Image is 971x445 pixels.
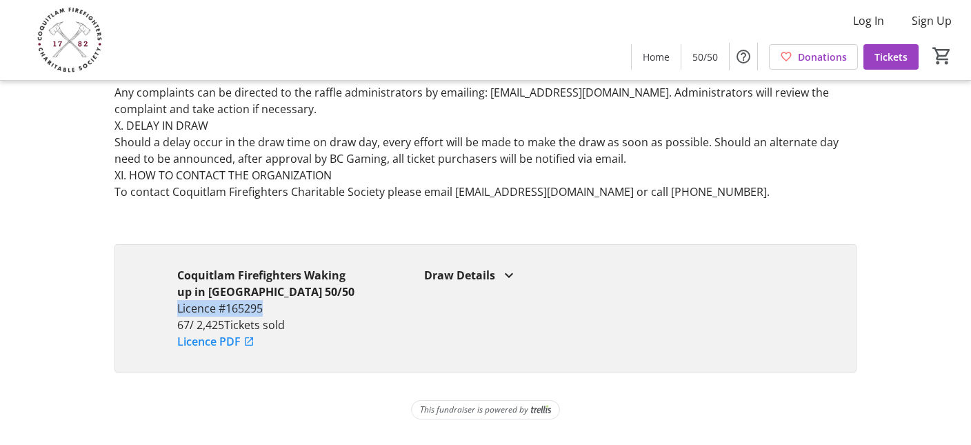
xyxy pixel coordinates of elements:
p: X. DELAY IN DRAW [114,117,857,134]
span: This fundraiser is powered by [420,404,528,416]
button: Sign Up [901,10,963,32]
span: Home [643,50,670,64]
a: Licence PDF [177,333,254,350]
a: Tickets [863,44,919,70]
span: Tickets [874,50,908,64]
a: 50/50 [681,44,729,70]
span: Log In [853,12,884,29]
p: 67 / 2,425 Tickets sold [177,317,363,333]
div: Draw Details [424,267,794,284]
span: Sign Up [912,12,952,29]
p: Licence #165295 [177,300,363,317]
a: Donations [769,44,858,70]
strong: Coquitlam Firefighters Waking up in [GEOGRAPHIC_DATA] 50/50 [177,268,354,299]
img: Coquitlam Firefighters Charitable Society's Logo [8,6,131,75]
p: Any complaints can be directed to the raffle administrators by emailing: [EMAIL_ADDRESS][DOMAIN_N... [114,84,857,117]
img: Trellis Logo [531,405,551,415]
button: Cart [930,43,954,68]
p: XI. HOW TO CONTACT THE ORGANIZATION [114,167,857,184]
button: Log In [842,10,895,32]
button: Help [730,43,757,70]
p: Should a delay occur in the draw time on draw day, every effort will be made to make the draw as ... [114,134,857,167]
span: Donations [798,50,847,64]
a: Home [632,44,681,70]
span: 50/50 [692,50,718,64]
p: To contact Coquitlam Firefighters Charitable Society please email [EMAIL_ADDRESS][DOMAIN_NAME] or... [114,184,857,200]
